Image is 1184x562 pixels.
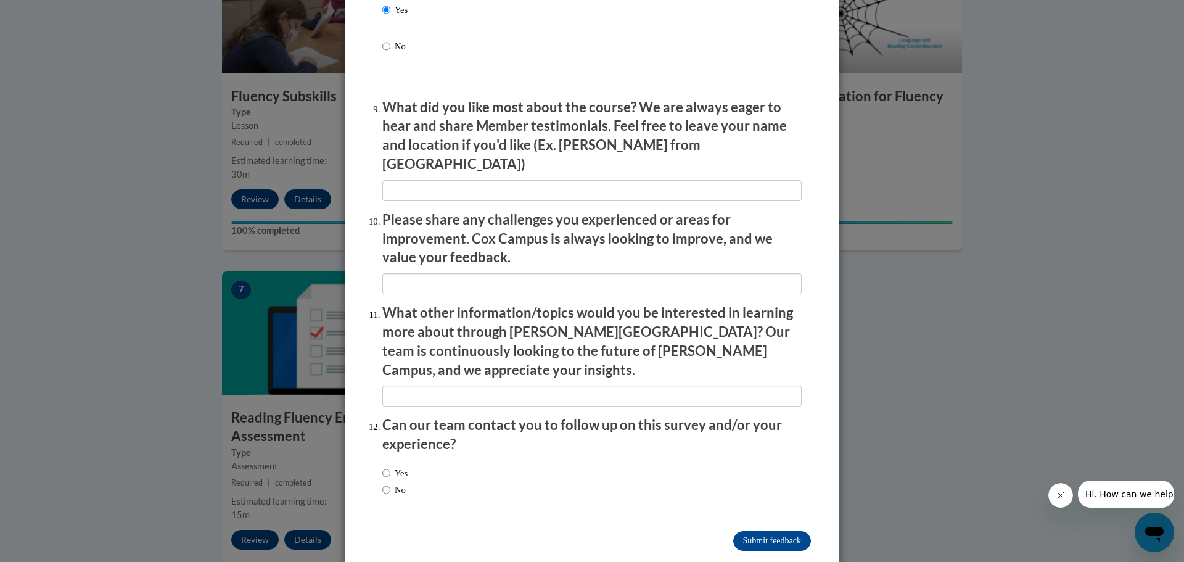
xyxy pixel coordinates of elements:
[382,3,390,17] input: Yes
[382,483,406,497] label: No
[382,304,802,379] p: What other information/topics would you be interested in learning more about through [PERSON_NAME...
[382,98,802,174] p: What did you like most about the course? We are always eager to hear and share Member testimonial...
[733,531,811,551] input: Submit feedback
[382,210,802,267] p: Please share any challenges you experienced or areas for improvement. Cox Campus is always lookin...
[382,39,390,53] input: No
[382,466,390,480] input: Yes
[395,3,408,17] p: Yes
[1048,483,1073,508] iframe: Close message
[382,466,408,480] label: Yes
[382,483,390,497] input: No
[382,416,802,454] p: Can our team contact you to follow up on this survey and/or your experience?
[7,9,100,19] span: Hi. How can we help?
[395,39,408,53] p: No
[1078,481,1174,508] iframe: Message from company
